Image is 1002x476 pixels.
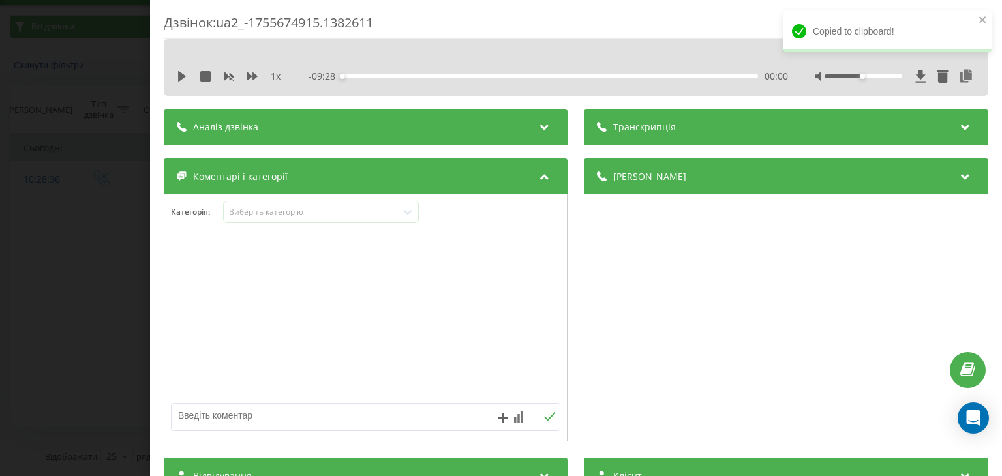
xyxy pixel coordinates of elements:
[164,14,988,39] div: Дзвінок : ua2_-1755674915.1382611
[979,14,988,27] button: close
[614,170,687,183] span: [PERSON_NAME]
[783,10,992,52] div: Copied to clipboard!
[171,207,223,216] h4: Категорія :
[614,121,676,134] span: Транскрипція
[860,74,865,79] div: Accessibility label
[193,170,288,183] span: Коментарі і категорії
[958,402,989,434] div: Open Intercom Messenger
[229,207,392,217] div: Виберіть категорію
[309,70,342,83] span: - 09:28
[340,74,345,79] div: Accessibility label
[193,121,258,134] span: Аналіз дзвінка
[765,70,788,83] span: 00:00
[271,70,281,83] span: 1 x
